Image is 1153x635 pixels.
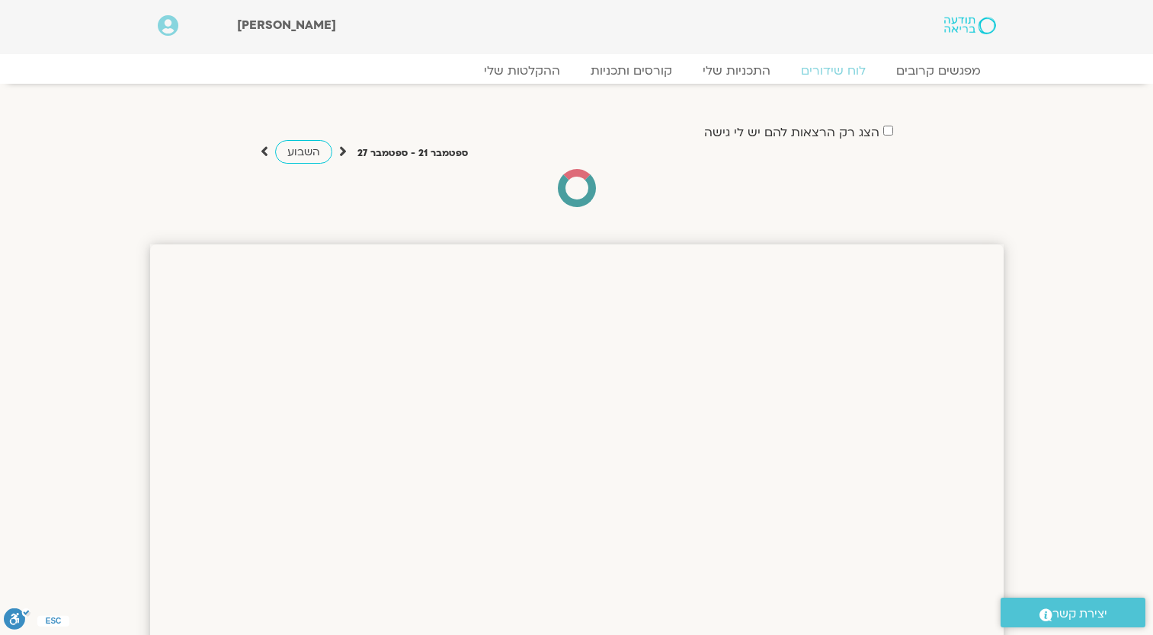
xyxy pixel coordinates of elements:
label: הצג רק הרצאות להם יש לי גישה [704,126,879,139]
span: השבוע [287,145,320,159]
a: קורסים ותכניות [575,63,687,78]
a: יצירת קשר [1001,598,1145,627]
span: [PERSON_NAME] [237,17,336,34]
p: ספטמבר 21 - ספטמבר 27 [357,145,468,161]
span: יצירת קשר [1052,604,1107,624]
a: ההקלטות שלי [469,63,575,78]
nav: Menu [158,63,996,78]
a: התכניות שלי [687,63,786,78]
a: מפגשים קרובים [881,63,996,78]
a: לוח שידורים [786,63,881,78]
a: השבוע [275,140,332,164]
